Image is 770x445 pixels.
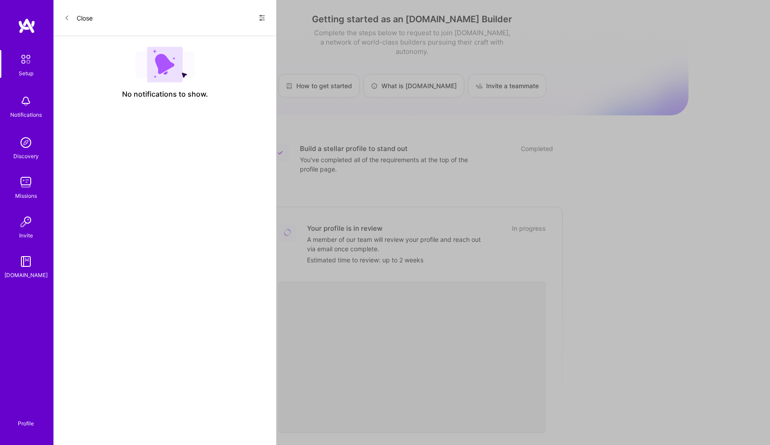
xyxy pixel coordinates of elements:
img: Invite [17,213,35,231]
img: empty [135,47,194,82]
img: bell [17,92,35,110]
img: logo [18,18,36,34]
div: Discovery [13,151,39,161]
img: setup [16,50,35,69]
div: Invite [19,231,33,240]
span: No notifications to show. [122,90,208,99]
img: teamwork [17,173,35,191]
div: [DOMAIN_NAME] [4,270,48,280]
div: Profile [18,419,34,427]
img: guide book [17,253,35,270]
button: Close [64,11,93,25]
div: Setup [19,69,33,78]
div: Notifications [10,110,42,119]
img: discovery [17,134,35,151]
a: Profile [15,409,37,427]
div: Missions [15,191,37,200]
